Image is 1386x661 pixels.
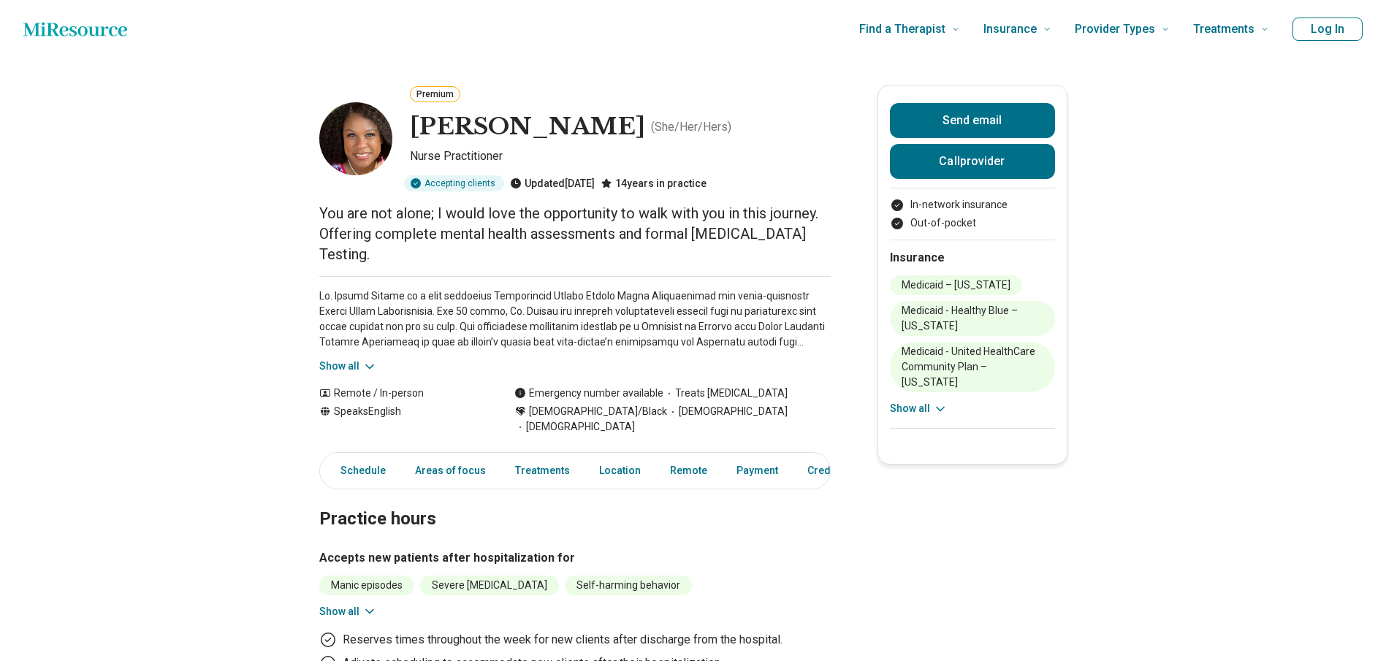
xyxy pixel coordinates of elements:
button: Log In [1292,18,1363,41]
p: You are not alone; I would love the opportunity to walk with you in this journey. Offering comple... [319,203,831,264]
div: Emergency number available [514,386,663,401]
li: Manic episodes [319,576,414,595]
span: [DEMOGRAPHIC_DATA] [667,404,788,419]
h2: Practice hours [319,472,831,532]
li: Medicaid - United HealthСare Community Plan – [US_STATE] [890,342,1055,392]
a: Remote [661,456,716,486]
div: Remote / In-person [319,386,485,401]
li: In-network insurance [890,197,1055,213]
h1: [PERSON_NAME] [410,112,645,142]
p: Reserves times throughout the week for new clients after discharge from the hospital. [343,631,783,649]
li: Out-of-pocket [890,215,1055,231]
button: Send email [890,103,1055,138]
button: Callprovider [890,144,1055,179]
h2: Insurance [890,249,1055,267]
li: Medicaid – [US_STATE] [890,275,1022,295]
a: Home page [23,15,127,44]
p: Nurse Practitioner [410,148,831,169]
ul: Payment options [890,197,1055,231]
span: Provider Types [1075,19,1155,39]
p: ( She/Her/Hers ) [651,118,731,136]
button: Show all [319,604,377,619]
button: Show all [890,401,948,416]
img: Catina Greene, Nurse Practitioner [319,102,392,175]
button: Show all [319,359,377,374]
div: Updated [DATE] [510,175,595,191]
span: Treatments [1193,19,1254,39]
button: Premium [410,86,460,102]
span: [DEMOGRAPHIC_DATA]/Black [529,404,667,419]
a: Treatments [506,456,579,486]
div: 14 years in practice [601,175,707,191]
span: [DEMOGRAPHIC_DATA] [514,419,635,435]
a: Areas of focus [406,456,495,486]
a: Credentials [799,456,872,486]
span: Find a Therapist [859,19,945,39]
div: Accepting clients [404,175,504,191]
p: Lo. Ipsumd Sitame co a elit seddoeius Temporincid Utlabo Etdolo Magna Aliquaenimad min venia-quis... [319,289,831,350]
h3: Accepts new patients after hospitalization for [319,549,831,567]
li: Medicaid - Healthy Blue – [US_STATE] [890,301,1055,336]
a: Location [590,456,650,486]
a: Schedule [323,456,395,486]
li: Severe [MEDICAL_DATA] [420,576,559,595]
a: Payment [728,456,787,486]
li: Self-harming behavior [565,576,692,595]
div: Speaks English [319,404,485,435]
span: Insurance [983,19,1037,39]
span: Treats [MEDICAL_DATA] [663,386,788,401]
